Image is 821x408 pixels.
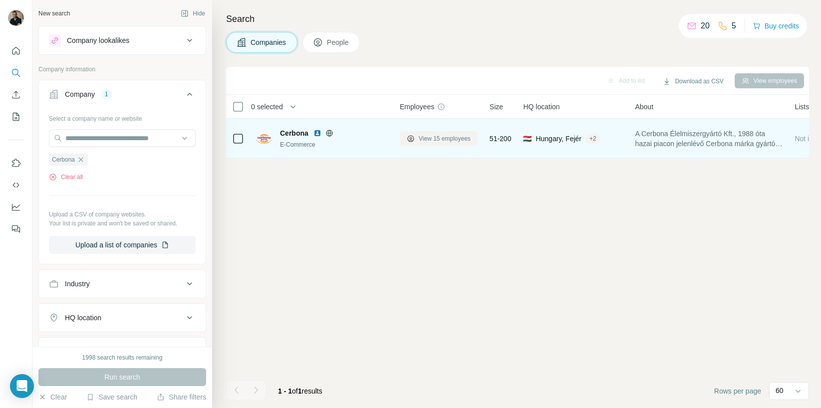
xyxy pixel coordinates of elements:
span: results [278,387,322,395]
p: 5 [732,20,736,32]
span: Cerbona [52,155,75,164]
button: Feedback [8,220,24,238]
button: Buy credits [753,19,799,33]
span: Companies [251,37,287,47]
button: Save search [86,392,137,402]
div: Open Intercom Messenger [10,374,34,398]
div: + 2 [585,134,600,143]
button: My lists [8,108,24,126]
button: Use Surfe on LinkedIn [8,154,24,172]
div: Company [65,89,95,99]
span: Size [490,102,503,112]
div: Select a company name or website [49,110,196,123]
div: 1998 search results remaining [82,353,163,362]
div: 1 [101,90,112,99]
h4: Search [226,12,809,26]
button: Share filters [157,392,206,402]
button: Annual revenue ($) [39,340,206,364]
div: HQ location [65,313,101,323]
span: 51-200 [490,134,512,144]
span: 🇭🇺 [523,134,532,144]
button: Industry [39,272,206,296]
button: Clear all [49,173,83,182]
button: HQ location [39,306,206,330]
button: Quick start [8,42,24,60]
button: Upload a list of companies [49,236,196,254]
img: LinkedIn logo [313,129,321,137]
span: of [292,387,298,395]
span: Hungary, Fejér [536,134,581,144]
span: Cerbona [280,128,308,138]
p: Company information [38,65,206,74]
span: People [327,37,350,47]
button: Company lookalikes [39,28,206,52]
img: Logo of Cerbona [256,133,272,143]
span: Employees [400,102,434,112]
button: Hide [174,6,212,21]
span: View 15 employees [419,134,471,143]
button: Dashboard [8,198,24,216]
button: Clear [38,392,67,402]
span: A Cerbona Élelmiszergyártó Kft., 1988 óta hazai piacon jelenlévő Cerbona márka gyártója, és forga... [635,129,783,149]
span: 1 - 1 [278,387,292,395]
span: Lists [795,102,809,112]
button: Use Surfe API [8,176,24,194]
img: Avatar [8,10,24,26]
span: 0 selected [251,102,283,112]
span: Rows per page [714,386,761,396]
div: E-Commerce [280,140,388,149]
p: Your list is private and won't be saved or shared. [49,219,196,228]
button: View 15 employees [400,131,478,146]
p: 20 [701,20,710,32]
button: Search [8,64,24,82]
button: Download as CSV [656,74,730,89]
div: New search [38,9,70,18]
button: Company1 [39,82,206,110]
span: About [635,102,653,112]
button: Enrich CSV [8,86,24,104]
span: 1 [298,387,302,395]
div: Company lookalikes [67,35,129,45]
div: Industry [65,279,90,289]
p: 60 [776,386,784,396]
span: HQ location [523,102,559,112]
p: Upload a CSV of company websites. [49,210,196,219]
